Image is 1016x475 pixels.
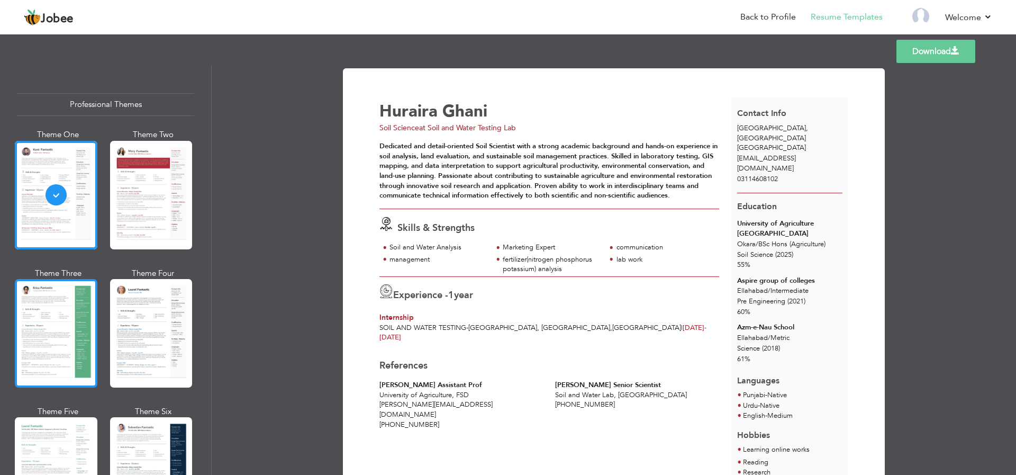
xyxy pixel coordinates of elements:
[379,400,543,419] div: [PERSON_NAME][EMAIL_ADDRESS][DOMAIN_NAME]
[555,390,719,400] div: Soil and Water Lab, [GEOGRAPHIC_DATA]
[17,406,99,417] div: Theme Five
[24,9,41,26] img: jobee.io
[616,255,713,265] div: lab work
[765,390,767,400] span: -
[466,323,468,333] span: -
[704,323,706,333] span: -
[775,250,793,259] span: (2025)
[912,8,929,25] img: Profile Img
[379,390,543,400] div: University of Agriculture, FSD
[448,289,454,302] span: 1
[737,219,842,238] div: University of Agriculture [GEOGRAPHIC_DATA]
[737,174,778,184] span: 03114608102
[737,429,770,441] span: Hobbies
[612,323,681,333] span: [GEOGRAPHIC_DATA]
[24,9,74,26] a: Jobee
[17,93,194,116] div: Professional Themes
[737,154,796,173] span: [EMAIL_ADDRESS][DOMAIN_NAME]
[737,143,806,153] span: [GEOGRAPHIC_DATA]
[737,322,842,333] div: Azm-e-Nau School
[555,400,719,410] div: [PHONE_NUMBER]
[379,312,414,322] span: Internship
[787,297,805,306] span: (2021)
[896,40,975,63] a: Download
[397,221,475,235] span: Skills & Strengths
[743,401,758,410] span: Urdu
[389,255,486,265] div: management
[379,100,438,122] span: Huraira
[737,201,777,212] span: Education
[756,239,758,249] span: /
[112,268,195,279] div: Theme Four
[811,11,883,23] a: Resume Templates
[737,239,825,249] span: Okara BSc Hons (Agriculture)
[743,411,793,422] li: Medium
[393,289,448,302] span: Experience -
[389,243,486,253] div: Soil and Water Analysis
[503,255,600,274] div: fertilizer(nitrogen phosphorus potassium) analysis
[616,243,713,253] div: communication
[945,11,992,24] a: Welcome
[610,323,612,333] span: ,
[555,380,719,390] div: [PERSON_NAME] Senior Scientist
[419,123,516,133] span: at Soil and Water Testing Lab
[743,458,768,467] span: Reading
[758,401,760,410] span: -
[737,123,806,133] span: [GEOGRAPHIC_DATA]
[743,445,810,454] span: Learning online works
[731,123,849,153] div: [GEOGRAPHIC_DATA]
[737,260,750,270] span: 55%
[765,411,767,420] span: -
[737,286,809,295] span: Ellahabad Intermediate
[737,307,750,317] span: 60%
[762,344,780,353] span: (2018)
[768,286,770,295] span: /
[379,380,543,390] div: [PERSON_NAME] Assistant Prof
[17,268,99,279] div: Theme Three
[41,13,74,25] span: Jobee
[806,123,808,133] span: ,
[737,344,760,353] span: Science
[743,390,765,400] span: Punjabi
[379,323,466,333] span: Soil and Water Testing
[768,333,770,343] span: /
[740,11,796,23] a: Back to Profile
[737,250,773,259] span: Soil Science
[737,354,750,364] span: 61%
[743,411,765,420] span: English
[112,129,195,140] div: Theme Two
[737,367,779,387] span: Languages
[379,359,428,372] span: References
[448,289,473,302] label: year
[442,100,487,122] span: Ghani
[379,323,706,343] span: [DATE]
[737,107,786,119] span: Contact Info
[737,333,790,343] span: Ellahabad Metric
[112,406,195,417] div: Theme Six
[743,401,793,411] li: Native
[737,276,842,286] div: Aspire group of colleges
[379,420,543,430] div: [PHONE_NUMBER]
[681,323,683,333] span: |
[379,141,718,200] strong: Dedicated and detail-oriented Soil Scientist with a strong academic background and hands-on exper...
[17,129,99,140] div: Theme One
[379,123,419,133] span: Soil Science
[743,390,787,401] li: Native
[468,323,610,333] span: [GEOGRAPHIC_DATA], [GEOGRAPHIC_DATA]
[737,297,785,306] span: Pre Engineering
[503,243,600,253] div: Marketing Expert
[683,323,706,333] span: [DATE]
